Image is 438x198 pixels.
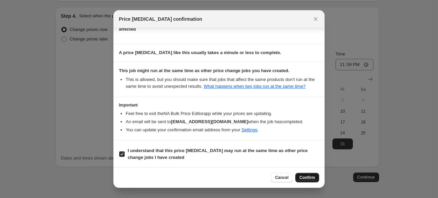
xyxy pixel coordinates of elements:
[271,173,293,182] button: Cancel
[295,173,319,182] button: Confirm
[275,175,288,180] span: Cancel
[126,118,319,125] li: An email will be sent to when the job has completed .
[119,102,319,108] h3: Important
[126,127,319,133] li: You can update your confirmation email address from your .
[126,110,319,117] li: Feel free to exit the NA Bulk Price Editor app while your prices are updating.
[171,119,248,124] b: [EMAIL_ADDRESS][DOMAIN_NAME]
[119,16,202,22] span: Price [MEDICAL_DATA] confirmation
[119,68,290,73] b: This job might run at the same time as other price change jobs you have created.
[119,50,281,55] b: A price [MEDICAL_DATA] like this usually takes a minute or less to complete.
[241,127,257,132] a: Settings
[126,76,319,90] li: This is allowed, but you should make sure that jobs that affect the same products don ' t run at ...
[311,14,320,24] button: Close
[204,84,306,89] a: What happens when two jobs run at the same time?
[299,175,315,180] span: Confirm
[128,148,308,160] b: I understand that this price [MEDICAL_DATA] may run at the same time as other price change jobs I...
